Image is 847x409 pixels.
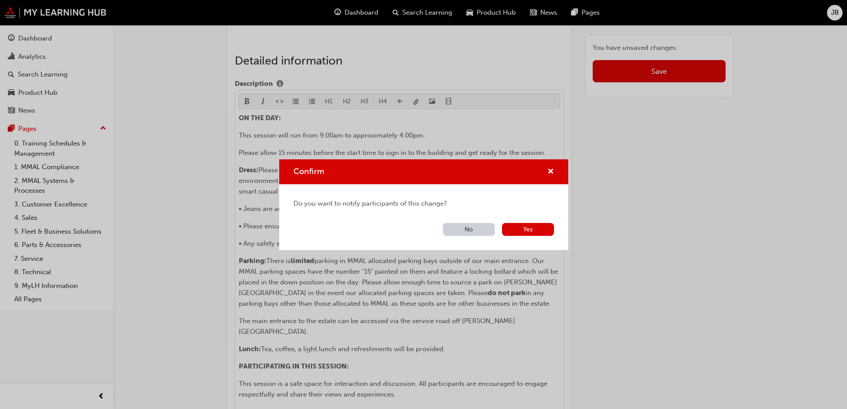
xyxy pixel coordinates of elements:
[279,159,568,250] div: Confirm
[293,198,554,209] span: Do you want to notify participants of this change?
[502,223,554,236] button: Yes
[293,166,324,176] span: Confirm
[547,168,554,176] span: cross-icon
[547,166,554,178] button: cross-icon
[443,223,495,236] button: No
